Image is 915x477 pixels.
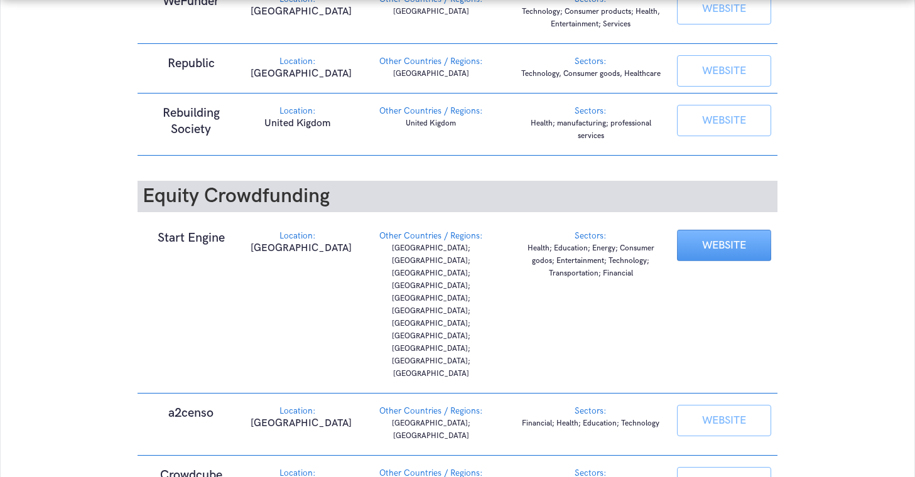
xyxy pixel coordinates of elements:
[138,181,777,212] h2: Equity Crowdfunding
[251,105,345,117] div: Location:
[251,55,345,68] div: Location:
[251,6,345,18] p: [GEOGRAPHIC_DATA]
[251,405,345,417] div: Location:
[517,105,664,117] div: Sectors:
[677,405,771,436] a: WEBSITE
[517,242,664,280] p: Health; Education; Energy; Consumer godos; Entertainment; Technology; Transportation; Financial
[517,117,664,142] p: Health; manufacturing; professional services
[251,230,345,242] div: Location:
[251,242,345,255] p: [GEOGRAPHIC_DATA]
[357,55,505,68] div: Other Countries / Regions:
[677,230,771,261] a: WEBSITE
[144,405,238,421] h1: a2censo
[357,242,505,380] p: [GEOGRAPHIC_DATA]; [GEOGRAPHIC_DATA]; [GEOGRAPHIC_DATA]; [GEOGRAPHIC_DATA]; [GEOGRAPHIC_DATA]; [G...
[357,405,505,417] div: Other Countries / Regions:
[251,417,345,430] p: [GEOGRAPHIC_DATA]
[357,6,505,18] p: [GEOGRAPHIC_DATA]
[357,105,505,117] div: Other Countries / Regions:
[517,230,664,242] div: Sectors:
[357,68,505,80] p: [GEOGRAPHIC_DATA]
[251,117,345,130] p: United Kigdom
[517,68,664,80] p: Technology, Consumer goods, Healthcare
[517,417,664,430] p: Financial; Health; Education; Technology
[144,105,238,137] h1: Rebuilding Society
[144,230,238,246] h1: Start Engine
[357,117,505,130] p: United Kigdom
[357,230,505,242] div: Other Countries / Regions:
[517,6,664,31] p: Technology; Consumer products; Health, Entertainment; Services
[517,55,664,68] div: Sectors:
[677,55,771,87] a: WEBSITE
[357,417,505,442] p: [GEOGRAPHIC_DATA]; [GEOGRAPHIC_DATA]
[677,105,771,136] a: WEBSITE
[251,68,345,80] p: [GEOGRAPHIC_DATA]
[144,55,238,72] h1: Republic
[517,405,664,417] div: Sectors:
